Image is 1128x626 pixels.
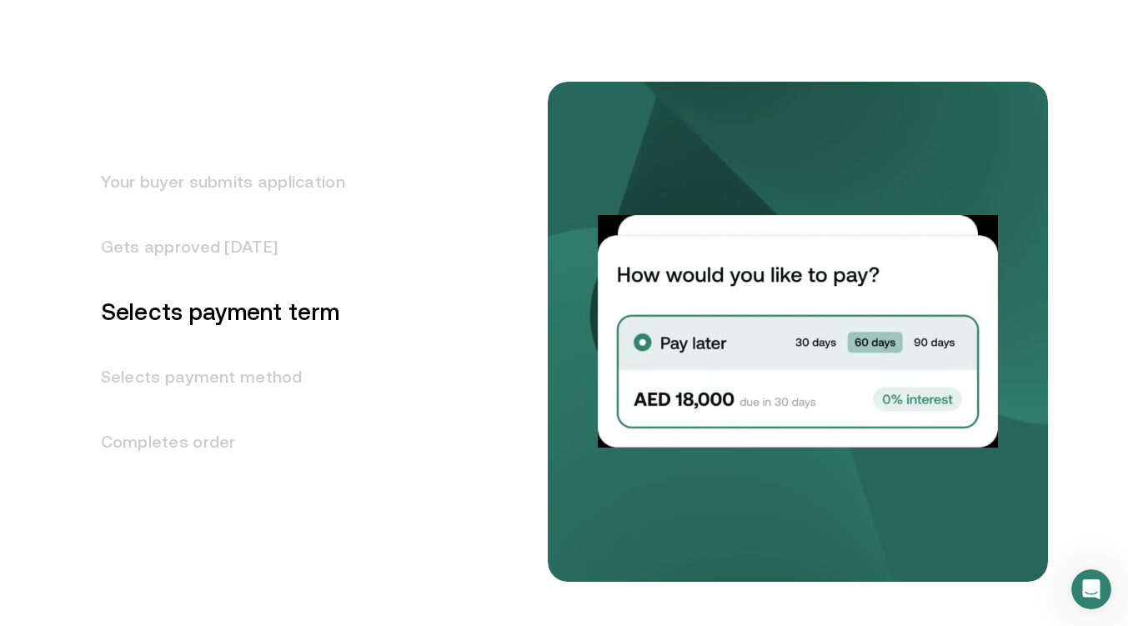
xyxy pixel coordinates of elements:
[1071,569,1111,609] iframe: Intercom live chat
[81,409,345,474] h3: Completes order
[81,344,345,409] h3: Selects payment method
[598,216,998,448] img: Selects payment term
[81,279,345,344] h3: Selects payment term
[81,149,345,214] h3: Your buyer submits application
[81,214,345,279] h3: Gets approved [DATE]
